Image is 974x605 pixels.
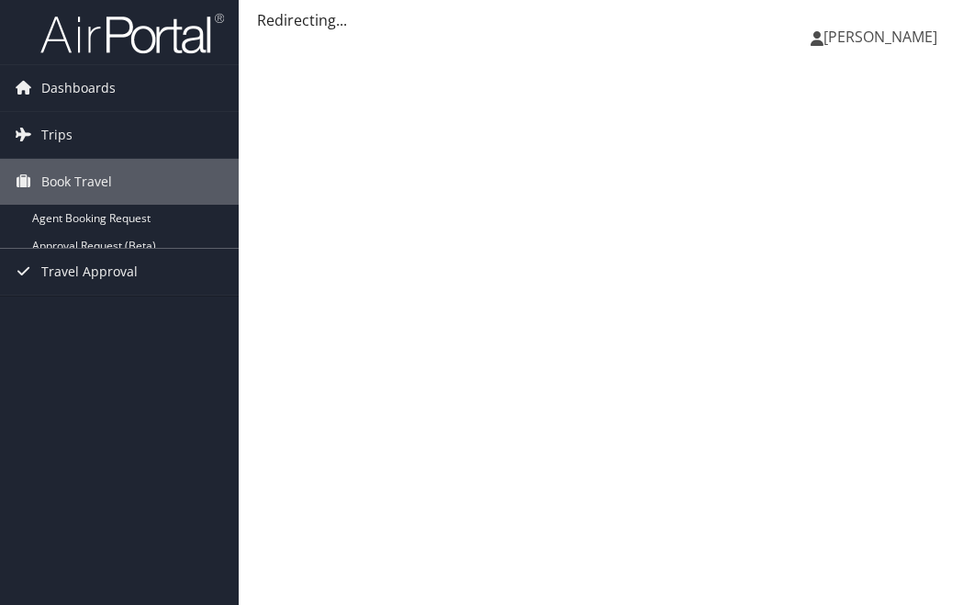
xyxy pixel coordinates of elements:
span: [PERSON_NAME] [823,27,937,47]
span: Book Travel [41,159,112,205]
span: Travel Approval [41,249,138,295]
a: [PERSON_NAME] [811,9,956,64]
span: Dashboards [41,65,116,111]
div: Redirecting... [257,9,956,31]
span: Trips [41,112,73,158]
img: airportal-logo.png [40,12,224,55]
